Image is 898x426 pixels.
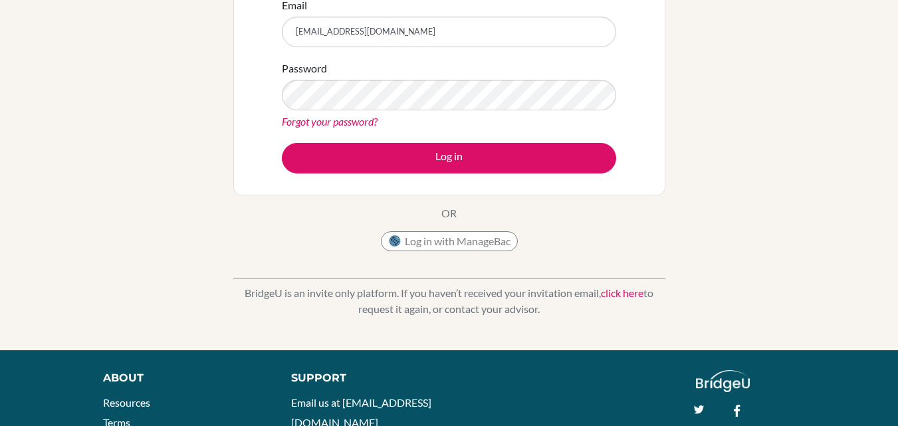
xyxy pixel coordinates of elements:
[291,370,436,386] div: Support
[601,286,643,299] a: click here
[441,205,457,221] p: OR
[103,370,261,386] div: About
[381,231,518,251] button: Log in with ManageBac
[233,285,665,317] p: BridgeU is an invite only platform. If you haven’t received your invitation email, to request it ...
[282,60,327,76] label: Password
[282,143,616,173] button: Log in
[696,370,750,392] img: logo_white@2x-f4f0deed5e89b7ecb1c2cc34c3e3d731f90f0f143d5ea2071677605dd97b5244.png
[103,396,150,409] a: Resources
[282,115,378,128] a: Forgot your password?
